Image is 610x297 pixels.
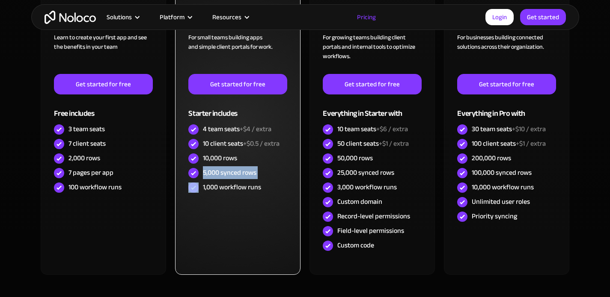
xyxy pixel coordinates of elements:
span: +$10 / extra [512,123,546,135]
div: Learn to create your first app and see the benefits in your team ‍ [54,33,152,74]
a: Get started for free [188,74,287,94]
span: +$6 / extra [376,123,408,135]
div: 100 client seats [472,139,546,148]
div: Platform [160,12,184,23]
div: Custom domain [337,197,382,206]
div: Everything in Starter with [323,94,421,122]
div: 4 team seats [203,124,271,134]
div: 200,000 rows [472,153,511,163]
div: Resources [212,12,241,23]
div: 2,000 rows [68,153,100,163]
div: Solutions [107,12,132,23]
div: Field-level permissions [337,226,404,235]
div: 50 client seats [337,139,409,148]
div: For growing teams building client portals and internal tools to optimize workflows. [323,33,421,74]
div: 3 team seats [68,124,105,134]
a: Login [485,9,514,25]
div: Custom code [337,241,374,250]
div: 10,000 workflow runs [472,182,534,192]
div: 10 team seats [337,124,408,134]
a: Get started [520,9,566,25]
div: For small teams building apps and simple client portals for work. ‍ [188,33,287,74]
div: 7 pages per app [68,168,113,177]
div: 5,000 synced rows [203,168,256,177]
div: 25,000 synced rows [337,168,394,177]
div: Platform [149,12,202,23]
div: Unlimited user roles [472,197,530,206]
div: Everything in Pro with [457,94,556,122]
div: 7 client seats [68,139,106,148]
div: 1,000 workflow runs [203,182,261,192]
div: 10,000 rows [203,153,237,163]
div: 30 team seats [472,124,546,134]
div: Starter includes [188,94,287,122]
div: 100 workflow runs [68,182,122,192]
div: 3,000 workflow runs [337,182,397,192]
div: For businesses building connected solutions across their organization. ‍ [457,33,556,74]
div: 100,000 synced rows [472,168,532,177]
span: +$1 / extra [379,137,409,150]
div: Solutions [96,12,149,23]
a: home [45,11,96,24]
a: Get started for free [323,74,421,94]
div: Resources [202,12,259,23]
div: Priority syncing [472,212,517,221]
a: Pricing [346,12,387,23]
span: +$1 / extra [516,137,546,150]
div: Record-level permissions [337,212,410,221]
a: Get started for free [54,74,152,94]
span: +$4 / extra [240,123,271,135]
span: +$0.5 / extra [243,137,280,150]
a: Get started for free [457,74,556,94]
div: 10 client seats [203,139,280,148]
div: Free includes [54,94,152,122]
div: 50,000 rows [337,153,373,163]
